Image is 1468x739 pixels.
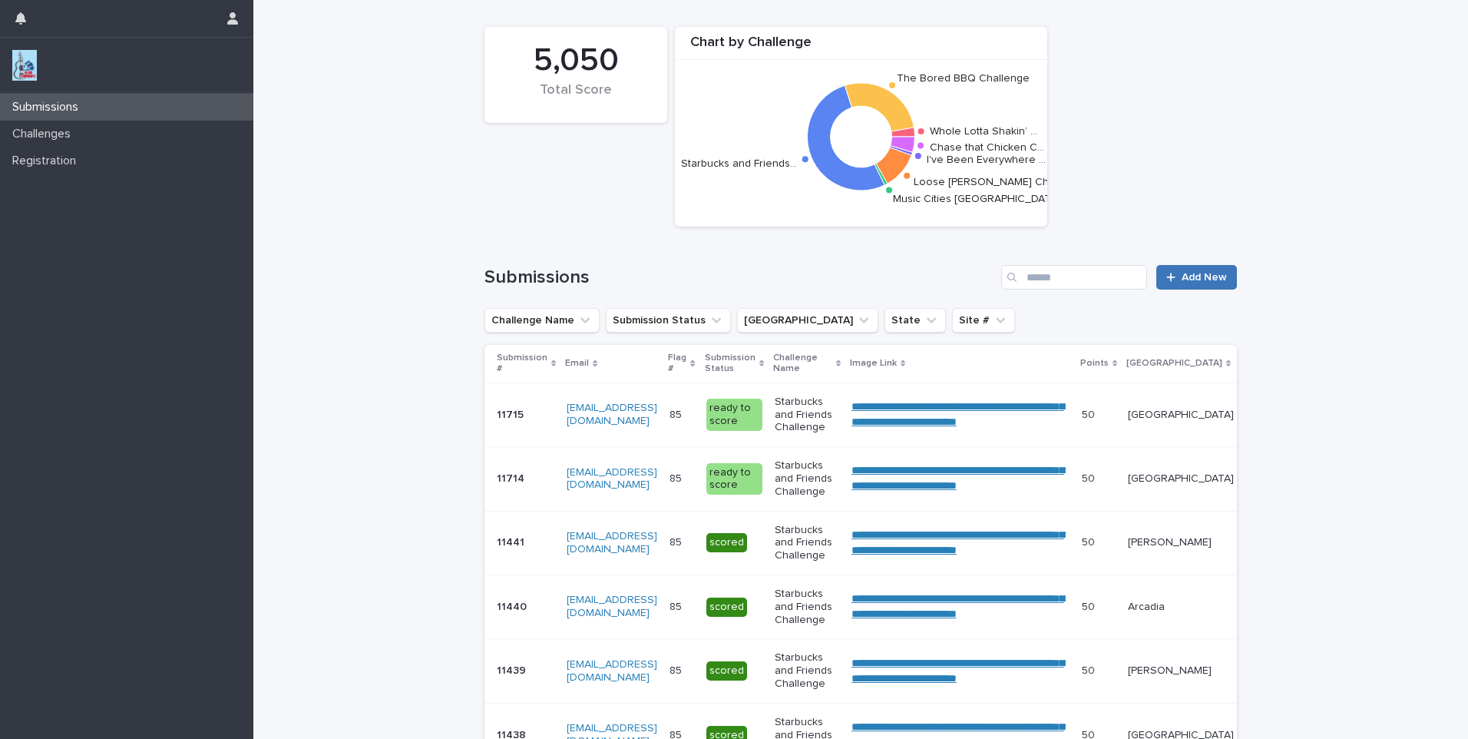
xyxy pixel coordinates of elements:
[1082,469,1098,485] p: 50
[1126,355,1222,372] p: [GEOGRAPHIC_DATA]
[775,524,839,562] p: Starbucks and Friends Challenge
[773,350,832,378] p: Challenge Name
[670,469,685,485] p: 85
[1082,598,1098,614] p: 50
[670,406,685,422] p: 85
[606,308,731,333] button: Submission Status
[6,127,83,141] p: Challenges
[497,406,527,422] p: 11715
[1128,536,1234,549] p: [PERSON_NAME]
[1082,661,1098,678] p: 50
[1080,355,1109,372] p: Points
[567,531,657,555] a: [EMAIL_ADDRESS][DOMAIN_NAME]
[484,267,995,289] h1: Submissions
[1128,664,1234,678] p: [PERSON_NAME]
[497,598,530,614] p: 11440
[670,533,685,549] p: 85
[497,469,527,485] p: 11714
[484,308,600,333] button: Challenge Name
[567,595,657,618] a: [EMAIL_ADDRESS][DOMAIN_NAME]
[930,126,1037,137] text: Whole Lotta Shakin’ …
[670,661,685,678] p: 85
[497,350,547,378] p: Submission #
[567,467,657,491] a: [EMAIL_ADDRESS][DOMAIN_NAME]
[511,41,641,80] div: 5,050
[1128,472,1234,485] p: [GEOGRAPHIC_DATA]
[775,459,839,498] p: Starbucks and Friends Challenge
[930,142,1044,153] text: Chase that Chicken C…
[706,463,762,495] div: ready to score
[775,651,839,690] p: Starbucks and Friends Challenge
[952,308,1015,333] button: Site #
[706,399,762,431] div: ready to score
[1082,533,1098,549] p: 50
[511,82,641,114] div: Total Score
[897,73,1030,84] text: The Bored BBQ Challenge
[706,598,747,617] div: scored
[884,308,946,333] button: State
[1156,265,1237,290] a: Add New
[706,533,747,552] div: scored
[706,661,747,681] div: scored
[668,350,686,378] p: Flag #
[6,154,88,168] p: Registration
[1082,406,1098,422] p: 50
[567,403,657,426] a: [EMAIL_ADDRESS][DOMAIN_NAME]
[705,350,755,378] p: Submission Status
[893,193,1060,204] text: Music Cities [GEOGRAPHIC_DATA]
[737,308,878,333] button: Closest City
[1128,409,1234,422] p: [GEOGRAPHIC_DATA]
[567,659,657,683] a: [EMAIL_ADDRESS][DOMAIN_NAME]
[914,177,1086,187] text: Loose [PERSON_NAME] Challenge
[1128,601,1234,614] p: Arcadia
[775,396,839,434] p: Starbucks and Friends Challenge
[670,598,685,614] p: 85
[12,50,37,81] img: jxsLJbdS1eYBI7rVAS4p
[1182,272,1227,283] span: Add New
[675,35,1047,60] div: Chart by Challenge
[927,154,1046,164] text: I've Been Everywhere …
[681,157,797,168] text: Starbucks and Friends…
[6,100,91,114] p: Submissions
[850,355,897,372] p: Image Link
[775,588,839,626] p: Starbucks and Friends Challenge
[497,661,529,678] p: 11439
[497,533,527,549] p: 11441
[1001,265,1147,290] input: Search
[565,355,589,372] p: Email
